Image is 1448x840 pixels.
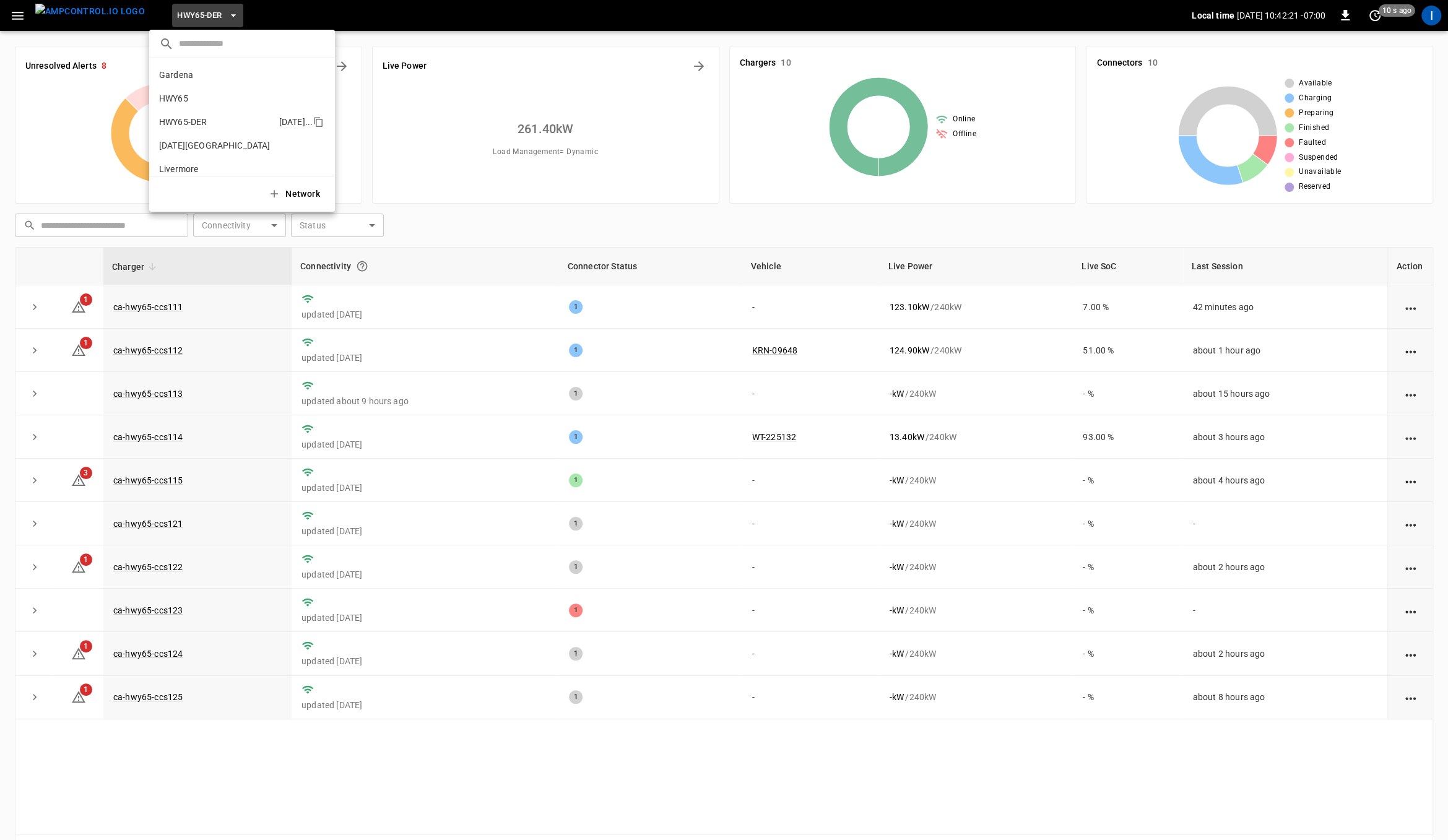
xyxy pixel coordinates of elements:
[312,115,326,129] div: copy
[159,139,281,152] p: [DATE][GEOGRAPHIC_DATA]
[159,69,280,81] p: Gardena
[159,92,282,105] p: HWY65
[159,163,282,175] p: Livermore
[261,181,330,207] button: Network
[159,116,274,128] p: HWY65-DER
